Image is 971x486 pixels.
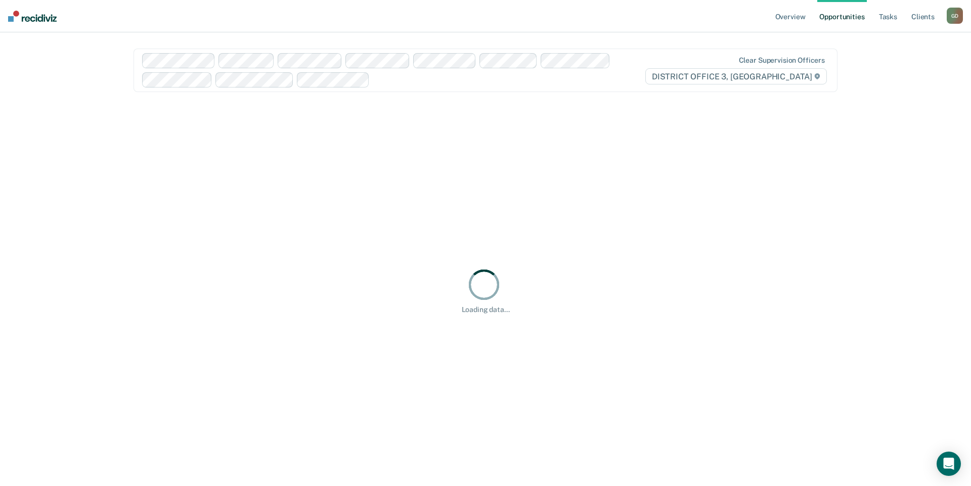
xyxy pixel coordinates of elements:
div: Clear supervision officers [739,56,825,65]
div: G D [947,8,963,24]
div: Open Intercom Messenger [937,452,961,476]
img: Recidiviz [8,11,57,22]
span: DISTRICT OFFICE 3, [GEOGRAPHIC_DATA] [645,68,827,84]
div: Loading data... [462,305,510,314]
button: GD [947,8,963,24]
